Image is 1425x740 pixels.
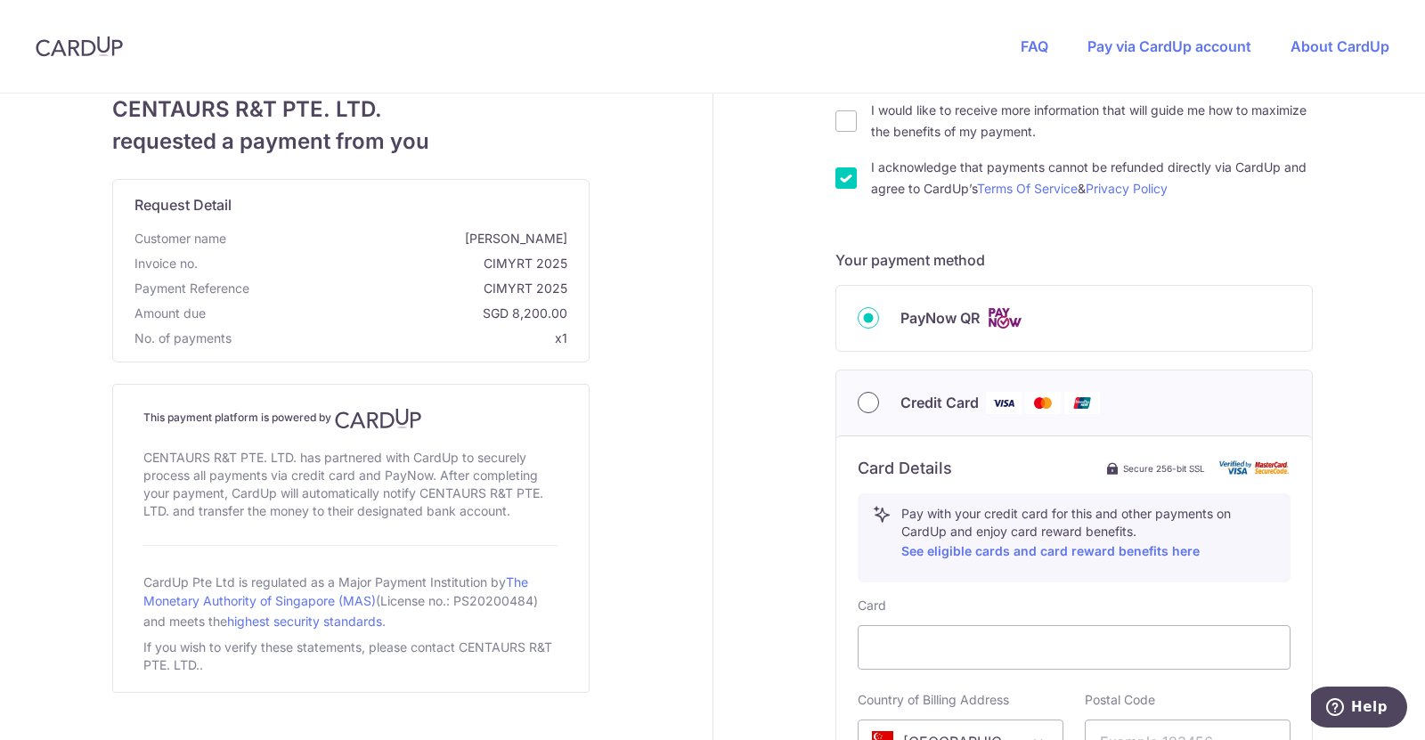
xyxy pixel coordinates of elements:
a: About CardUp [1291,37,1389,55]
label: I would like to receive more information that will guide me how to maximize the benefits of my pa... [871,100,1313,142]
span: [PERSON_NAME] [233,230,567,248]
h4: This payment platform is powered by [143,408,558,429]
span: Customer name [134,230,226,248]
iframe: Opens a widget where you can find more information [1311,687,1407,731]
h6: Card Details [858,458,952,479]
span: Credit Card [900,392,979,413]
img: Mastercard [1025,392,1061,414]
div: Credit Card Visa Mastercard Union Pay [858,392,1291,414]
a: Privacy Policy [1086,181,1168,196]
iframe: Secure card payment input frame [873,637,1275,658]
span: translation missing: en.payment_reference [134,281,249,296]
img: CardUp [36,36,123,57]
a: highest security standards [227,614,382,629]
img: card secure [1219,460,1291,476]
span: SGD 8,200.00 [213,305,567,322]
a: See eligible cards and card reward benefits here [901,543,1200,558]
span: requested a payment from you [112,126,590,158]
span: x1 [555,330,567,346]
div: If you wish to verify these statements, please contact CENTAURS R&T PTE. LTD.. [143,635,558,678]
span: CENTAURS R&T PTE. LTD. [112,94,590,126]
img: CardUp [335,408,422,429]
p: Pay with your credit card for this and other payments on CardUp and enjoy card reward benefits. [901,505,1275,562]
span: No. of payments [134,329,232,347]
span: PayNow QR [900,307,980,329]
span: Invoice no. [134,255,198,272]
span: translation missing: en.request_detail [134,196,232,214]
div: CardUp Pte Ltd is regulated as a Major Payment Institution by (License no.: PS20200484) and meets... [143,567,558,635]
img: Cards logo [987,307,1022,329]
img: Visa [986,392,1022,414]
img: Union Pay [1064,392,1100,414]
span: Secure 256-bit SSL [1123,461,1205,476]
span: Amount due [134,305,206,322]
a: FAQ [1021,37,1048,55]
label: I acknowledge that payments cannot be refunded directly via CardUp and agree to CardUp’s & [871,157,1313,199]
span: CIMYRT 2025 [256,280,567,297]
div: CENTAURS R&T PTE. LTD. has partnered with CardUp to securely process all payments via credit card... [143,445,558,524]
a: Terms Of Service [977,181,1078,196]
div: PayNow QR Cards logo [858,307,1291,329]
label: Country of Billing Address [858,691,1009,709]
a: Pay via CardUp account [1087,37,1251,55]
label: Card [858,597,886,614]
span: CIMYRT 2025 [205,255,567,272]
label: Postal Code [1085,691,1155,709]
h5: Your payment method [835,249,1313,271]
